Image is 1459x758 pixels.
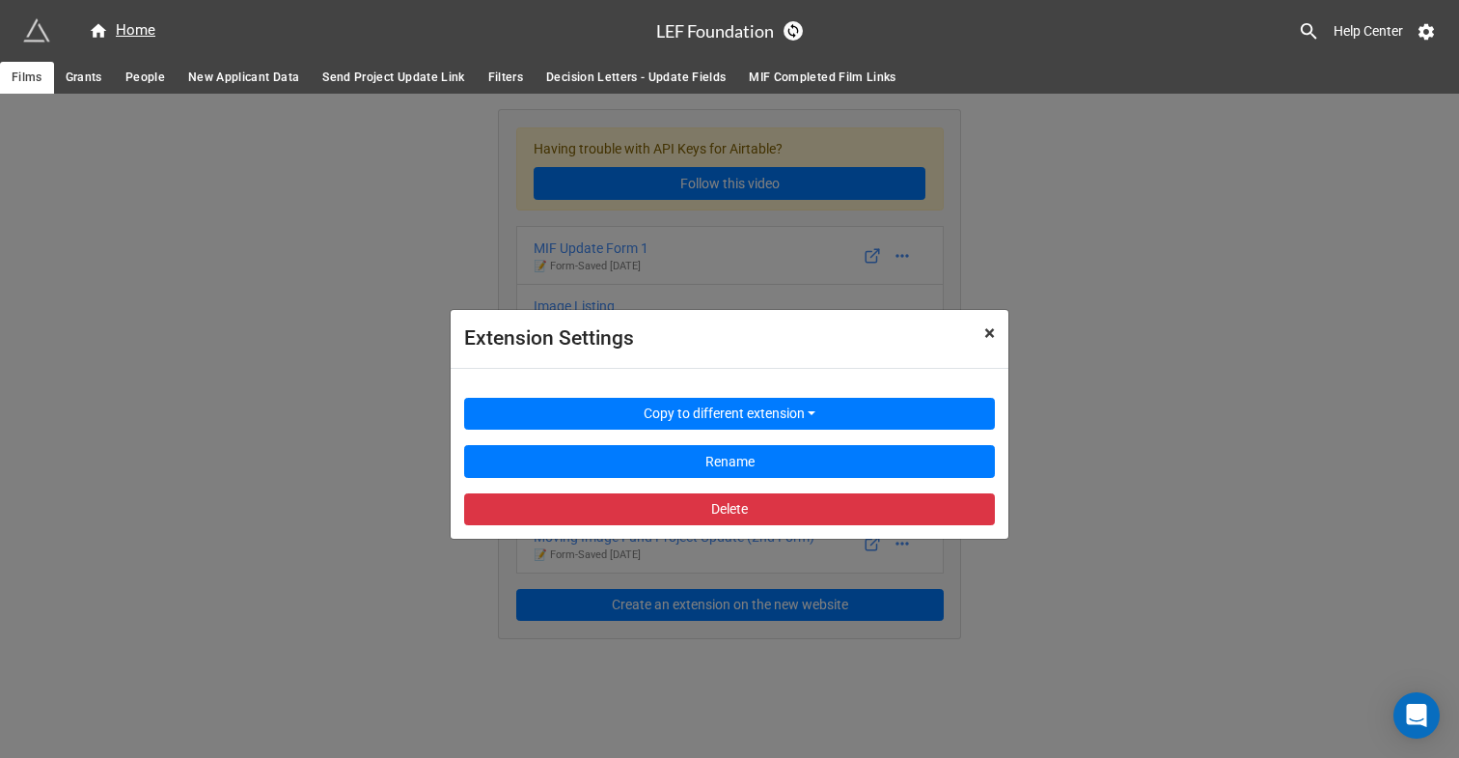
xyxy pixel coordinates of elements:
img: miniextensions-icon.73ae0678.png [23,17,50,44]
div: Extension Settings [464,323,942,354]
button: Rename [464,445,995,478]
div: Home [89,19,155,42]
span: New Applicant Data [188,68,299,88]
a: Help Center [1320,14,1417,48]
span: People [125,68,165,88]
span: MIF Completed Film Links [749,68,895,88]
span: × [984,322,995,345]
span: Send Project Update Link [322,68,464,88]
h3: LEF Foundation [656,22,774,40]
span: Filters [488,68,523,88]
button: Copy to different extension [464,398,995,431]
a: Sync Base Structure [784,21,803,41]
span: Decision Letters - Update Fields [546,68,726,88]
span: Films [12,68,42,88]
div: Open Intercom Messenger [1393,692,1440,739]
button: Delete [464,493,995,526]
span: Grants [66,68,102,88]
